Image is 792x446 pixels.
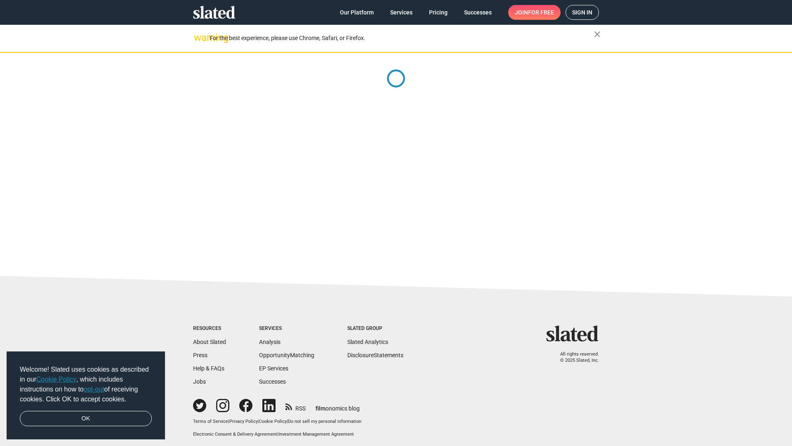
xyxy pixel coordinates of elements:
[285,400,306,413] a: RSS
[508,5,561,20] a: Joinfor free
[210,33,594,44] div: For the best experience, please use Chrome, Safari, or Firefox.
[193,325,226,332] div: Resources
[340,5,374,20] span: Our Platform
[193,432,277,437] a: Electronic Consent & Delivery Agreement
[347,339,388,345] a: Slated Analytics
[515,5,554,20] span: Join
[193,365,224,372] a: Help & FAQs
[228,419,229,424] span: |
[193,378,206,385] a: Jobs
[258,419,259,424] span: |
[259,419,287,424] a: Cookie Policy
[592,29,602,39] mat-icon: close
[84,386,104,393] a: opt-out
[20,365,152,404] span: Welcome! Slated uses cookies as described in our , which includes instructions on how to of recei...
[566,5,599,20] a: Sign in
[316,398,360,413] a: filmonomics blog
[457,5,498,20] a: Successes
[229,419,258,424] a: Privacy Policy
[347,352,403,358] a: DisclosureStatements
[528,5,554,20] span: for free
[193,419,228,424] a: Terms of Service
[194,33,204,43] mat-icon: warning
[422,5,454,20] a: Pricing
[259,365,288,372] a: EP Services
[259,325,314,332] div: Services
[384,5,419,20] a: Services
[288,419,361,425] button: Do not sell my personal information
[347,325,403,332] div: Slated Group
[464,5,492,20] span: Successes
[572,5,592,19] span: Sign in
[429,5,448,20] span: Pricing
[193,352,207,358] a: Press
[259,378,286,385] a: Successes
[36,376,76,383] a: Cookie Policy
[259,339,280,345] a: Analysis
[287,419,288,424] span: |
[7,351,165,440] div: cookieconsent
[20,411,152,427] a: dismiss cookie message
[333,5,380,20] a: Our Platform
[390,5,412,20] span: Services
[259,352,314,358] a: OpportunityMatching
[316,405,325,412] span: film
[278,432,354,437] a: Investment Management Agreement
[277,432,278,437] span: |
[552,351,599,363] p: All rights reserved. © 2025 Slated, Inc.
[193,339,226,345] a: About Slated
